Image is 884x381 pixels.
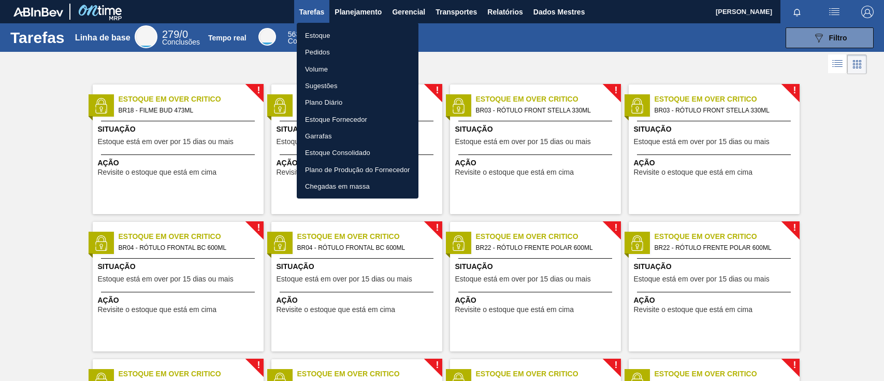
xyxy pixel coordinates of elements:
[305,82,338,90] font: Sugestões
[297,178,418,194] a: Chegadas em massa
[305,98,342,106] font: Plano Diário
[297,77,418,94] a: Sugestões
[305,182,370,190] font: Chegadas em massa
[305,65,328,73] font: Volume
[297,61,418,77] a: Volume
[297,27,418,44] a: Estoque
[297,161,418,178] a: Plano de Produção do Fornecedor
[297,128,418,144] a: Garrafas
[305,48,330,56] font: Pedidos
[305,165,410,173] font: Plano de Produção do Fornecedor
[305,132,332,140] font: Garrafas
[297,111,418,128] a: Estoque Fornecedor
[305,32,330,39] font: Estoque
[305,115,367,123] font: Estoque Fornecedor
[305,149,370,157] font: Estoque Consolidado
[297,144,418,161] a: Estoque Consolidado
[297,94,418,110] a: Plano Diário
[297,44,418,60] a: Pedidos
